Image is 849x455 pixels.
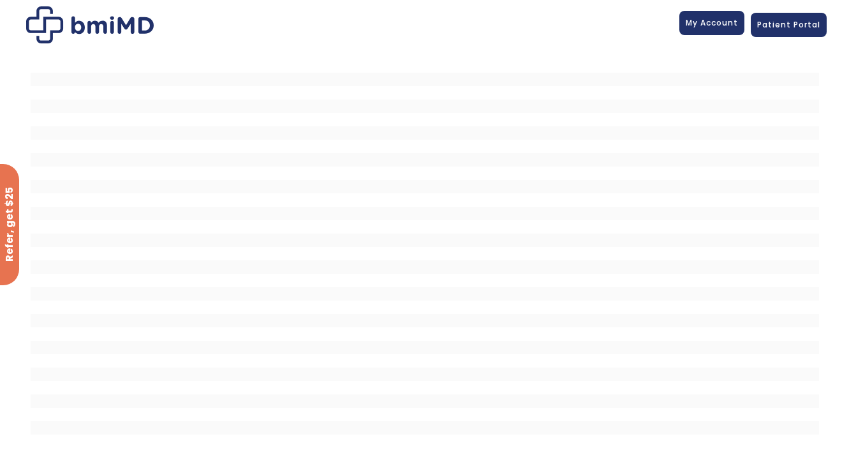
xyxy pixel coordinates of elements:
img: Patient Messaging Portal [26,6,154,43]
a: My Account [679,11,744,35]
span: My Account [686,17,738,28]
a: Patient Portal [751,13,827,37]
span: Patient Portal [757,19,820,30]
iframe: MDI Patient Messaging Portal [31,59,819,442]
